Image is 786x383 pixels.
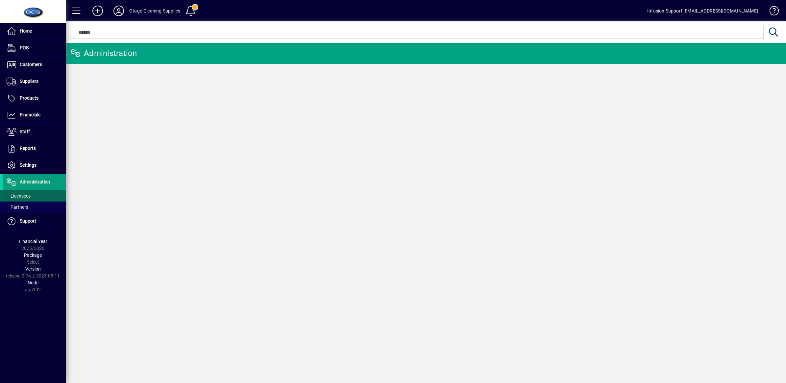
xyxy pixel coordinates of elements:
span: Home [20,28,32,34]
a: Support [3,213,66,229]
button: Profile [108,5,129,17]
span: Licensees [7,193,31,199]
button: Add [87,5,108,17]
a: Customers [3,57,66,73]
a: Partners [3,202,66,213]
span: Partners [7,204,28,210]
a: POS [3,40,66,56]
span: Financial Year [19,239,47,244]
span: Package [24,252,42,258]
span: Staff [20,129,30,134]
span: Version [25,266,41,272]
a: Suppliers [3,73,66,90]
a: Staff [3,124,66,140]
a: Licensees [3,190,66,202]
a: Knowledge Base [765,1,778,23]
div: Otago Cleaning Supplies [129,6,180,16]
span: Suppliers [20,79,38,84]
a: Products [3,90,66,107]
span: Financials [20,112,40,117]
span: Customers [20,62,42,67]
a: Settings [3,157,66,174]
span: Support [20,218,36,224]
a: Financials [3,107,66,123]
span: Administration [20,179,50,184]
span: Settings [20,162,37,168]
div: Administration [71,48,137,59]
a: Reports [3,140,66,157]
span: POS [20,45,29,50]
span: Node [28,280,38,285]
a: Home [3,23,66,39]
span: Products [20,95,38,101]
div: Infusion Support [EMAIL_ADDRESS][DOMAIN_NAME] [647,6,758,16]
span: Reports [20,146,36,151]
